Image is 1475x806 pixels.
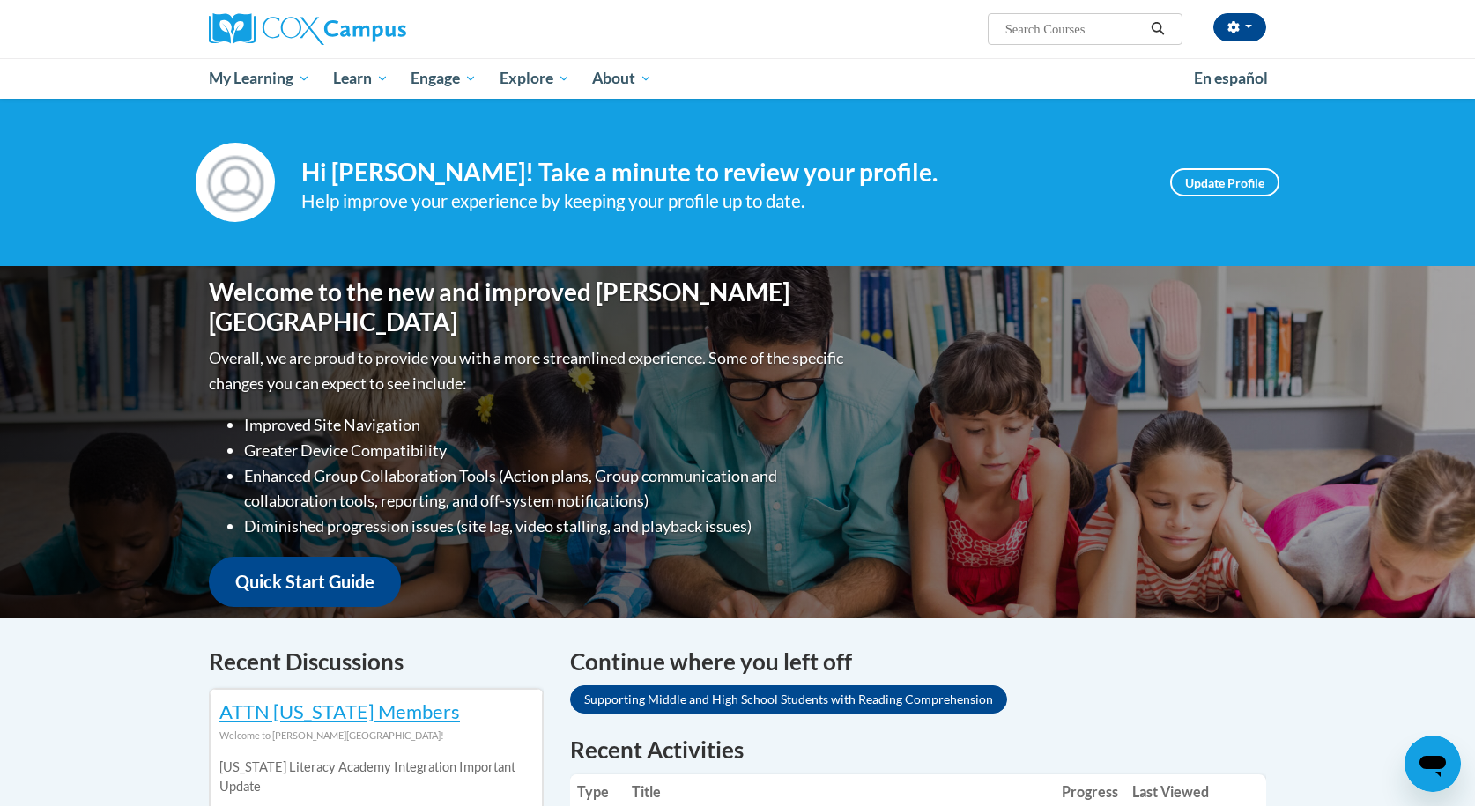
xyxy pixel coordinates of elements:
[196,143,275,222] img: Profile Image
[488,58,582,99] a: Explore
[197,58,322,99] a: My Learning
[301,158,1144,188] h4: Hi [PERSON_NAME]! Take a minute to review your profile.
[244,514,848,539] li: Diminished progression issues (site lag, video stalling, and playback issues)
[322,58,400,99] a: Learn
[570,685,1007,714] a: Supporting Middle and High School Students with Reading Comprehension
[209,13,544,45] a: Cox Campus
[500,68,570,89] span: Explore
[582,58,664,99] a: About
[182,58,1293,99] div: Main menu
[244,463,848,514] li: Enhanced Group Collaboration Tools (Action plans, Group communication and collaboration tools, re...
[1182,60,1279,97] a: En español
[209,13,406,45] img: Cox Campus
[333,68,389,89] span: Learn
[1170,168,1279,196] a: Update Profile
[1213,13,1266,41] button: Account Settings
[209,557,401,607] a: Quick Start Guide
[592,68,652,89] span: About
[209,645,544,679] h4: Recent Discussions
[244,412,848,438] li: Improved Site Navigation
[1004,18,1145,40] input: Search Courses
[209,345,848,396] p: Overall, we are proud to provide you with a more streamlined experience. Some of the specific cha...
[1145,18,1171,40] button: Search
[1405,736,1461,792] iframe: Button to launch messaging window
[244,438,848,463] li: Greater Device Compatibility
[209,68,310,89] span: My Learning
[219,726,533,745] div: Welcome to [PERSON_NAME][GEOGRAPHIC_DATA]!
[570,645,1266,679] h4: Continue where you left off
[399,58,488,99] a: Engage
[219,758,533,796] p: [US_STATE] Literacy Academy Integration Important Update
[411,68,477,89] span: Engage
[570,734,1266,765] h1: Recent Activities
[301,187,1144,216] div: Help improve your experience by keeping your profile up to date.
[209,277,848,336] h1: Welcome to the new and improved [PERSON_NAME][GEOGRAPHIC_DATA]
[219,699,460,723] a: ATTN [US_STATE] Members
[1194,69,1268,87] span: En español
